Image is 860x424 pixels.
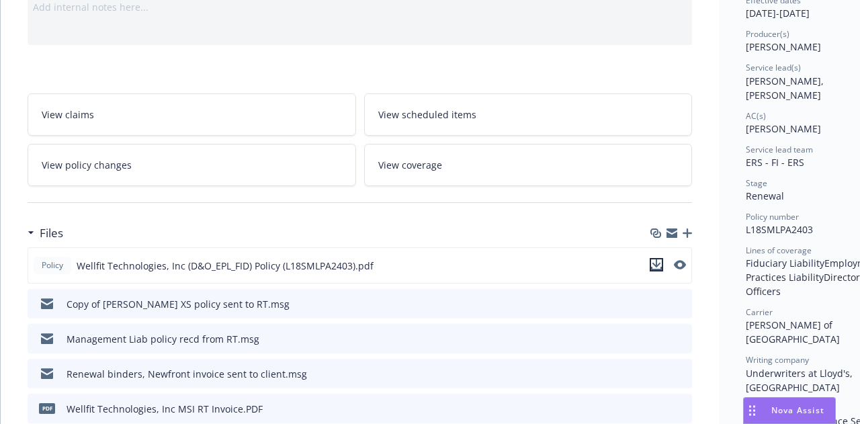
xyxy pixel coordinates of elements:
span: L18SMLPA2403 [746,223,813,236]
span: [PERSON_NAME], [PERSON_NAME] [746,75,826,101]
button: preview file [675,402,687,416]
button: download file [650,258,663,273]
span: View policy changes [42,158,132,172]
a: View scheduled items [364,93,693,136]
span: [PERSON_NAME] [746,122,821,135]
div: Files [28,224,63,242]
span: Fiduciary Liability [746,257,824,269]
button: preview file [675,367,687,381]
span: Service lead team [746,144,813,155]
span: Carrier [746,306,773,318]
span: ERS - FI - ERS [746,156,804,169]
span: View coverage [378,158,442,172]
button: download file [650,258,663,271]
span: Nova Assist [771,405,824,416]
a: View policy changes [28,144,356,186]
button: preview file [674,260,686,269]
button: download file [653,332,664,346]
span: Policy [39,259,66,271]
span: AC(s) [746,110,766,122]
span: Renewal [746,189,784,202]
span: Writing company [746,354,809,366]
a: View claims [28,93,356,136]
span: Policy number [746,211,799,222]
span: Stage [746,177,767,189]
a: View coverage [364,144,693,186]
button: download file [653,367,664,381]
span: [PERSON_NAME] [746,40,821,53]
button: download file [653,297,664,311]
button: preview file [674,258,686,273]
div: Drag to move [744,398,761,423]
span: Service lead(s) [746,62,801,73]
div: Copy of [PERSON_NAME] XS policy sent to RT.msg [67,297,290,311]
div: Renewal binders, Newfront invoice sent to client.msg [67,367,307,381]
button: Nova Assist [743,397,836,424]
span: PDF [39,403,55,413]
span: Underwriters at Lloyd's, [GEOGRAPHIC_DATA] [746,367,855,394]
button: download file [653,402,664,416]
div: Management Liab policy recd from RT.msg [67,332,259,346]
h3: Files [40,224,63,242]
button: preview file [675,297,687,311]
div: Wellfit Technologies, Inc MSI RT Invoice.PDF [67,402,263,416]
span: Lines of coverage [746,245,812,256]
span: Producer(s) [746,28,789,40]
span: Wellfit Technologies, Inc (D&O_EPL_FID) Policy (L18SMLPA2403).pdf [77,259,374,273]
span: [PERSON_NAME] of [GEOGRAPHIC_DATA] [746,319,840,345]
span: View claims [42,108,94,122]
span: View scheduled items [378,108,476,122]
button: preview file [675,332,687,346]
